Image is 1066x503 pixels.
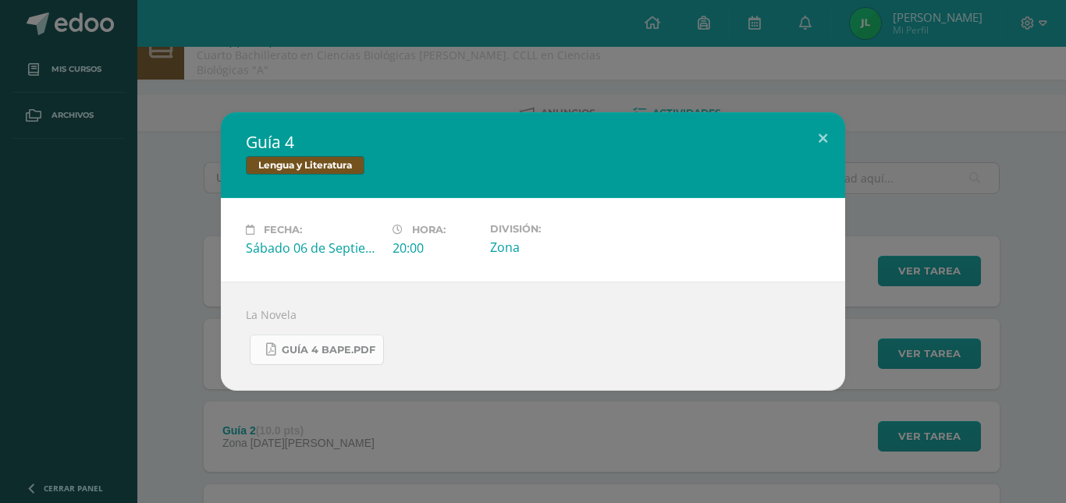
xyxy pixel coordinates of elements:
div: Zona [490,239,624,256]
h2: Guía 4 [246,131,820,153]
span: Lengua y Literatura [246,156,364,175]
div: La Novela [221,282,845,391]
div: 20:00 [393,239,478,257]
span: Hora: [412,224,446,236]
span: Fecha: [264,224,302,236]
button: Close (Esc) [801,112,845,165]
div: Sábado 06 de Septiembre [246,239,380,257]
label: División: [490,223,624,235]
span: Guía 4 BAPE.pdf [282,344,375,356]
a: Guía 4 BAPE.pdf [250,335,384,365]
